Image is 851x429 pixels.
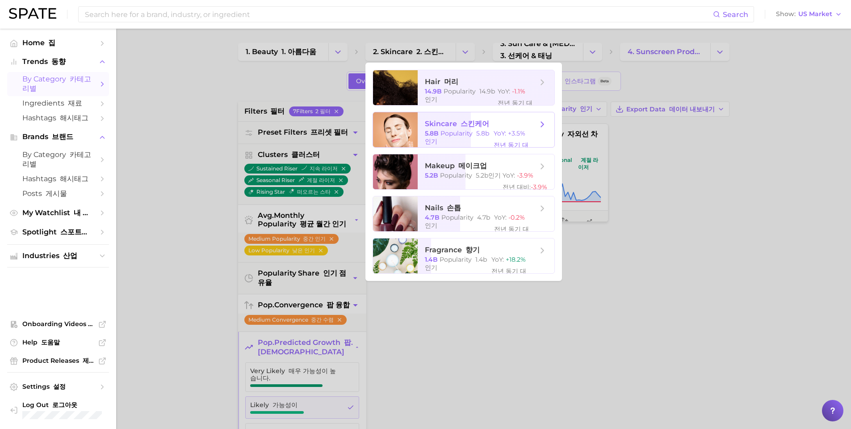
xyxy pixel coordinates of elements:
span: 전년 대비: [503,183,531,191]
span: 1.4b [425,255,438,263]
span: by Category [22,150,94,169]
font: 설정 [53,382,66,391]
font: 해시태그 [60,114,88,122]
span: 인기 [425,137,437,145]
span: 14.9b [425,87,442,95]
a: Posts 게시물 [7,187,109,201]
a: Settings 설정 [7,380,109,394]
font: 로그아웃 [52,401,77,409]
font: 메이크업 [458,161,487,170]
span: YoY : [503,171,515,179]
a: Ingredients 재료 [7,96,109,111]
span: 인기 [425,95,437,103]
span: -1.1% [512,87,525,95]
span: Log Out [22,401,102,409]
a: Product Releases 제품 출시 [7,354,109,368]
span: Spotlight [22,228,94,237]
font: 4.7b [425,213,490,229]
a: Hashtags 해시태그 [7,111,109,126]
span: hair [425,77,458,87]
span: Product Releases [22,357,94,365]
button: Brands 브랜드 [7,130,109,144]
span: Search [723,10,748,19]
span: +3.5% [508,129,525,137]
span: 전년 동기 대비:+ [491,267,526,284]
font: 카테고리별 [22,150,91,168]
a: Hashtags 해시태그 [7,172,109,187]
a: by Category 카테고리별 [7,72,109,96]
span: fragrance [425,246,480,255]
span: Industries [22,252,94,260]
span: 전년 동기 대비: [494,225,529,242]
a: My Watchlist 내 관심 목록 [7,206,109,221]
font: 동향 [51,57,66,66]
font: 5.8b [425,129,489,145]
span: YoY : [494,213,507,221]
font: 게시물 [46,189,67,198]
a: by Category 카테고리별 [7,148,109,172]
font: 제품 출시 [83,357,109,365]
span: Hashtags [22,114,94,123]
span: Hashtags [22,174,94,184]
span: Popularity [441,213,474,221]
span: 전년 동기 대비:+ [494,141,528,157]
button: Trends 동향 [7,55,109,68]
span: 인기 [425,263,437,272]
button: ShowUS Market [774,8,844,20]
span: Settings [22,382,94,391]
span: Posts [22,189,94,199]
font: 스포트라이트 [60,228,103,236]
font: 1.4b [425,255,487,272]
span: Onboarding Videos [22,320,94,328]
font: 재료 [68,99,82,107]
span: 인기 [425,221,437,229]
span: +18.2% [506,255,526,263]
span: US Market [798,12,832,17]
font: 머리 [444,77,458,86]
span: 5.8b [425,129,439,137]
span: Brands [22,133,94,141]
span: Popularity [440,171,472,179]
span: -3.9% [517,171,533,179]
span: 5.2b [425,171,438,179]
span: 4.7b [425,213,440,221]
span: Trends [22,58,94,66]
font: 스킨케어 [461,119,489,128]
span: Ingredients [22,99,94,108]
span: 전년 동기 대비: [498,99,532,115]
font: 내 관심 목록 [74,208,113,217]
span: skincare [425,119,489,129]
span: Help [22,338,94,347]
span: by Category [22,75,94,93]
span: 인기 [488,171,501,179]
font: 14.9b [425,87,495,103]
button: Industries 산업 [7,249,109,263]
font: 산업 [63,251,77,260]
span: -0.2% [508,213,525,221]
img: SPATE [9,8,56,19]
span: Home [22,38,94,48]
span: Popularity [440,129,473,137]
input: Search here for a brand, industry, or ingredient [84,7,713,22]
a: Help 도움말 [7,336,109,349]
span: YoY : [498,87,510,95]
span: My Watchlist [22,208,94,218]
span: YoY : [494,129,506,137]
span: Popularity [440,255,472,263]
a: Log out. Currently logged in with e-mail ch_park@cms-lab.co.kr. [7,398,109,422]
font: 도움말 [41,338,60,346]
span: Show [776,12,796,17]
font: 손톱 [447,204,461,212]
font: 해시태그 [60,174,88,183]
a: Home 집 [7,36,109,51]
span: -3.9% [531,183,547,191]
a: Spotlight 스포트라이트 [7,225,109,240]
span: nails [425,204,461,213]
span: YoY : [491,255,504,263]
span: Popularity [444,87,476,95]
font: 집 [48,38,55,47]
font: 향기 [465,246,480,254]
font: 브랜드 [52,132,73,141]
span: makeup [425,161,487,171]
ul: Change Category [365,63,562,281]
